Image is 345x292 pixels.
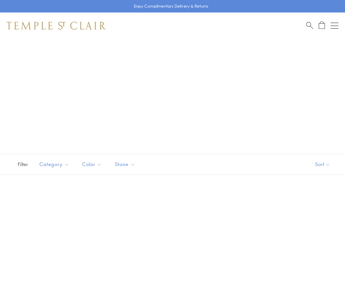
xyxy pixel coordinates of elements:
[306,21,313,30] a: Search
[134,3,208,10] p: Enjoy Complimentary Delivery & Returns
[110,157,140,172] button: Stone
[34,157,74,172] button: Category
[331,22,338,30] button: Open navigation
[300,154,345,174] button: Show sort by
[319,21,325,30] a: Open Shopping Bag
[112,160,140,168] span: Stone
[79,160,107,168] span: Color
[77,157,107,172] button: Color
[36,160,74,168] span: Category
[7,22,106,30] img: Temple St. Clair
